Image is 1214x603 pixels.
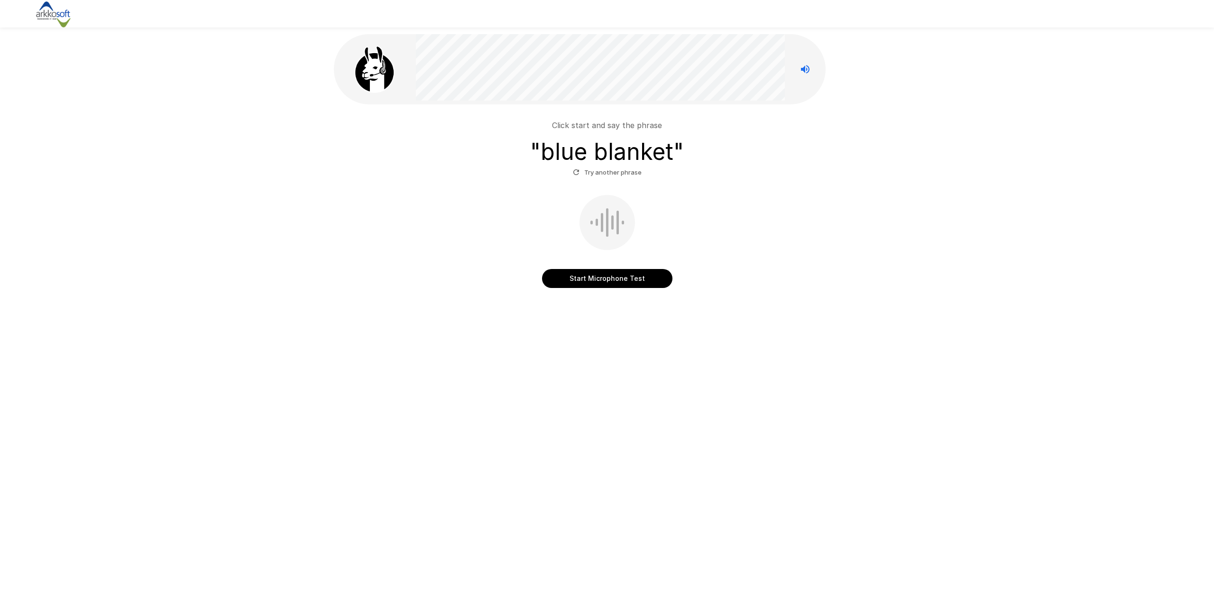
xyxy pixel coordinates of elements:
[796,60,815,79] button: Stop reading questions aloud
[570,165,644,180] button: Try another phrase
[542,269,672,288] button: Start Microphone Test
[552,120,662,131] p: Click start and say the phrase
[530,139,684,165] h3: " blue blanket "
[351,46,398,93] img: llama_clean.png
